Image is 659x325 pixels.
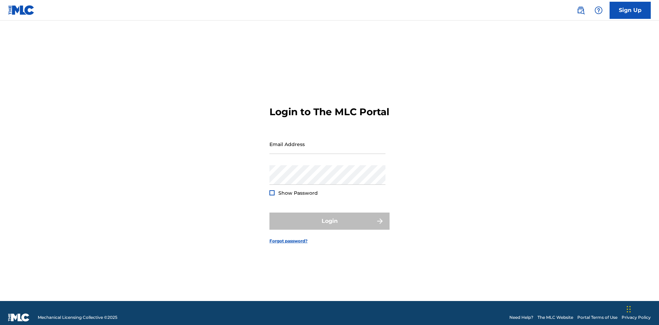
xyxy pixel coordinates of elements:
[592,3,605,17] div: Help
[509,314,533,321] a: Need Help?
[38,314,117,321] span: Mechanical Licensing Collective © 2025
[278,190,318,196] span: Show Password
[8,5,35,15] img: MLC Logo
[577,6,585,14] img: search
[622,314,651,321] a: Privacy Policy
[8,313,30,322] img: logo
[594,6,603,14] img: help
[269,238,308,244] a: Forgot password?
[574,3,588,17] a: Public Search
[625,292,659,325] iframe: Chat Widget
[269,106,389,118] h3: Login to The MLC Portal
[610,2,651,19] a: Sign Up
[627,299,631,320] div: Drag
[537,314,573,321] a: The MLC Website
[577,314,617,321] a: Portal Terms of Use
